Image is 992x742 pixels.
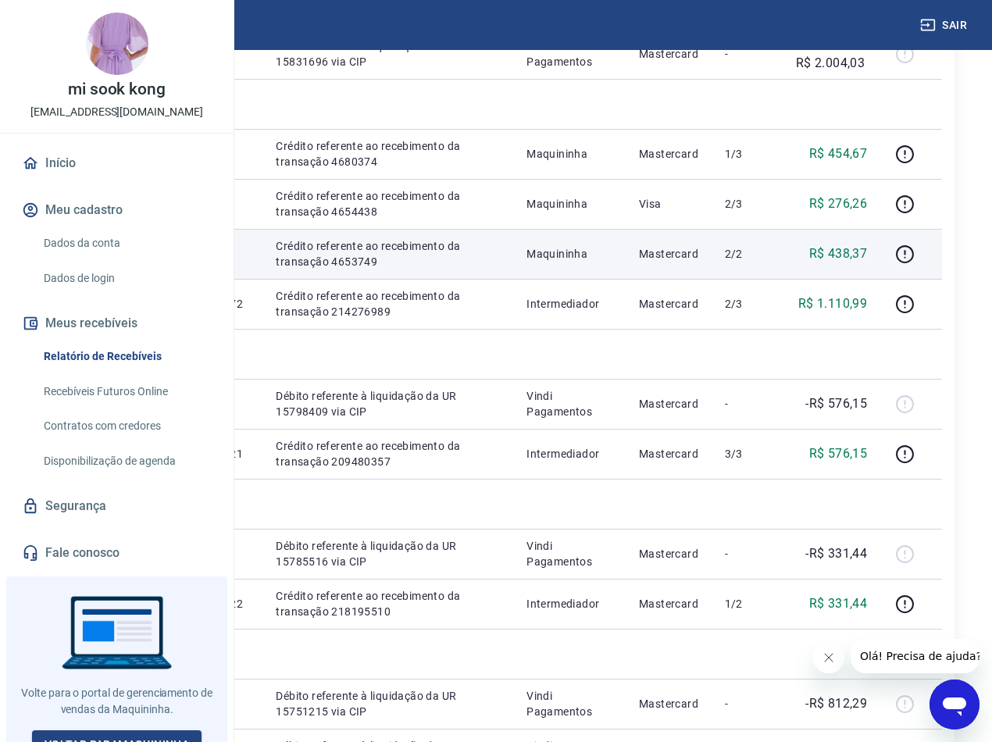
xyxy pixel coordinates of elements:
[725,296,771,312] p: 2/3
[86,12,148,75] img: 7c497cfc-1811-49b0-ab14-0f271f79190b.jpeg
[19,306,215,341] button: Meus recebíveis
[276,438,501,469] p: Crédito referente ao recebimento da transação 209480357
[798,294,867,313] p: R$ 1.110,99
[639,446,700,462] p: Mastercard
[526,446,614,462] p: Intermediador
[526,596,614,612] p: Intermediador
[930,680,980,730] iframe: 메시징 창을 시작하는 버튼
[809,194,868,213] p: R$ 276,26
[68,81,166,98] p: mi sook kong
[37,341,215,373] a: Relatório de Recebíveis
[725,46,771,62] p: -
[805,394,867,413] p: -R$ 576,15
[526,196,614,212] p: Maquininha
[276,188,501,219] p: Crédito referente ao recebimento da transação 4654438
[725,246,771,262] p: 2/2
[37,262,215,294] a: Dados de login
[639,546,700,562] p: Mastercard
[805,544,867,563] p: -R$ 331,44
[276,138,501,169] p: Crédito referente ao recebimento da transação 4680374
[796,35,867,73] p: -R$ 2.004,03
[37,410,215,442] a: Contratos com credores
[639,696,700,712] p: Mastercard
[9,11,131,23] span: Olá! Precisa de ajuda?
[809,244,868,263] p: R$ 438,37
[639,196,700,212] p: Visa
[725,146,771,162] p: 1/3
[725,696,771,712] p: -
[639,146,700,162] p: Mastercard
[526,146,614,162] p: Maquininha
[917,11,973,40] button: Sair
[19,193,215,227] button: Meu cadastro
[809,594,868,613] p: R$ 331,44
[19,489,215,523] a: Segurança
[276,288,501,319] p: Crédito referente ao recebimento da transação 214276989
[639,596,700,612] p: Mastercard
[805,694,867,713] p: -R$ 812,29
[276,588,501,619] p: Crédito referente ao recebimento da transação 218195510
[725,596,771,612] p: 1/2
[526,538,614,569] p: Vindi Pagamentos
[276,38,501,70] p: Débito referente à liquidação da UR 15831696 via CIP
[526,296,614,312] p: Intermediador
[725,546,771,562] p: -
[809,444,868,463] p: R$ 576,15
[809,144,868,163] p: R$ 454,67
[526,388,614,419] p: Vindi Pagamentos
[639,396,700,412] p: Mastercard
[19,146,215,180] a: Início
[526,38,614,70] p: Vindi Pagamentos
[639,296,700,312] p: Mastercard
[276,388,501,419] p: Débito referente à liquidação da UR 15798409 via CIP
[276,538,501,569] p: Débito referente à liquidação da UR 15785516 via CIP
[639,46,700,62] p: Mastercard
[639,246,700,262] p: Mastercard
[19,536,215,570] a: Fale conosco
[725,196,771,212] p: 2/3
[276,238,501,269] p: Crédito referente ao recebimento da transação 4653749
[725,446,771,462] p: 3/3
[526,688,614,719] p: Vindi Pagamentos
[526,246,614,262] p: Maquininha
[37,227,215,259] a: Dados da conta
[813,642,844,673] iframe: 메시지 닫기
[37,445,215,477] a: Disponibilização de agenda
[725,396,771,412] p: -
[37,376,215,408] a: Recebíveis Futuros Online
[30,104,203,120] p: [EMAIL_ADDRESS][DOMAIN_NAME]
[276,688,501,719] p: Débito referente à liquidação da UR 15751215 via CIP
[851,639,980,673] iframe: 회사에서 보낸 메시지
